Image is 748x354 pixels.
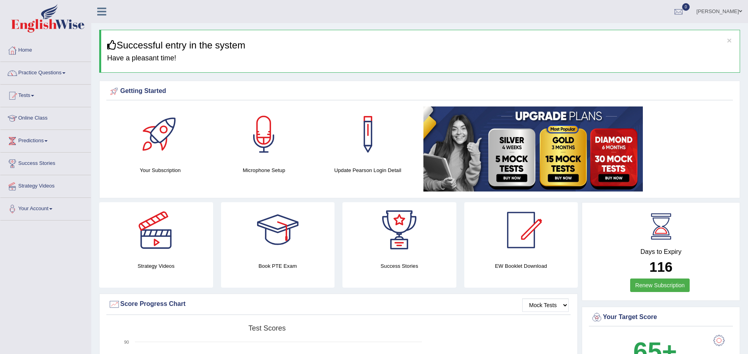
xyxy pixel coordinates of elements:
[112,166,208,174] h4: Your Subscription
[108,298,569,310] div: Score Progress Chart
[216,166,312,174] h4: Microphone Setup
[107,40,734,50] h3: Successful entry in the system
[464,262,578,270] h4: EW Booklet Download
[320,166,415,174] h4: Update Pearson Login Detail
[591,248,731,255] h4: Days to Expiry
[0,62,91,82] a: Practice Questions
[107,54,734,62] h4: Have a pleasant time!
[630,279,690,292] a: Renew Subscription
[0,39,91,59] a: Home
[124,340,129,344] text: 90
[99,262,213,270] h4: Strategy Videos
[727,36,732,44] button: ×
[0,130,91,150] a: Predictions
[649,259,672,275] b: 116
[0,153,91,172] a: Success Stories
[0,85,91,104] a: Tests
[342,262,456,270] h4: Success Stories
[0,175,91,195] a: Strategy Videos
[423,106,643,192] img: small5.jpg
[221,262,335,270] h4: Book PTE Exam
[682,3,690,11] span: 0
[591,311,731,323] div: Your Target Score
[0,107,91,127] a: Online Class
[248,324,286,332] tspan: Test scores
[0,198,91,218] a: Your Account
[108,85,731,97] div: Getting Started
